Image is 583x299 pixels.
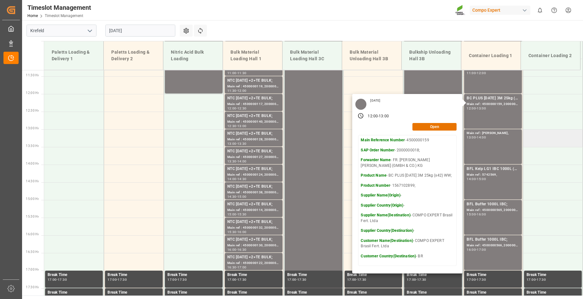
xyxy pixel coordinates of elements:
input: DD.MM.YYYY [105,25,175,37]
div: Main ref : 4500000565, 2000000305; [467,208,519,213]
div: Break Time [407,290,459,296]
div: 17:00 [167,278,177,281]
div: Break Time [467,272,519,278]
div: Break Time [527,290,579,296]
div: NTC [DATE] +2+TE BULK; [227,166,280,172]
div: - [236,178,237,180]
div: NTC [DATE] +2+TE BULK; [227,184,280,190]
div: NTC [DATE] +2+TE BULK; [227,113,280,119]
span: 17:30 Hr [26,285,39,289]
p: - 2000000018; [361,148,454,153]
strong: Supplier Name(Destination) [361,213,410,217]
strong: Forwarder Name [361,158,391,162]
div: Nitric Acid Bulk Loading [168,46,218,65]
div: Paletts Loading & Delivery 1 [49,46,98,65]
div: Main ref : 4500000130, 2000000058; [227,243,280,248]
div: NTC [DATE] +2+TE BULK; [227,148,280,155]
div: - [236,72,237,74]
div: Main ref : 4500000140, 2000000058; [227,119,280,125]
div: 17:00 [287,278,296,281]
div: Timeslot Management [27,3,91,12]
div: 13:00 [477,107,486,110]
span: 14:30 Hr [26,179,39,183]
div: 16:30 [227,266,236,269]
div: Break Time [347,290,400,296]
p: - 1567102899; [361,183,454,189]
strong: Supplier Country(Destination) [361,228,413,233]
span: 15:00 Hr [26,197,39,201]
div: 17:30 [58,278,67,281]
div: Main ref : 4500000117, 2000000058; [227,102,280,107]
div: - [57,278,58,281]
div: 15:00 [227,213,236,216]
div: 17:00 [108,278,117,281]
div: Paletts Loading & Delivery 2 [109,46,158,65]
div: - [236,231,237,233]
p: - BR [361,254,454,259]
p: - [361,203,454,208]
div: - [236,278,237,281]
div: 12:00 [237,89,247,92]
div: NTC [DATE] +2+TE BULK; [227,201,280,208]
strong: Customer Name(Destination) [361,238,413,243]
div: Main ref : 4500000128, 2000000058; [227,137,280,142]
div: 11:00 [227,72,236,74]
div: - [236,213,237,216]
div: Main ref : 4500000132, 2000000058; [227,225,280,231]
span: 17:00 Hr [26,268,39,271]
div: - [236,125,237,127]
div: - [236,142,237,145]
div: 13:00 [237,125,247,127]
div: - [236,107,237,110]
div: Bulk Material Loading Hall 1 [228,46,277,65]
div: - [236,266,237,269]
div: Break Time [287,290,340,296]
div: - [236,195,237,198]
div: - [476,278,477,281]
div: Bulk Material Unloading Hall 3B [347,46,396,65]
p: - COMPO EXPERT Brasil Fert. Ltda [361,213,454,224]
span: 13:00 Hr [26,126,39,130]
div: Break Time [108,290,160,296]
div: NTC [DATE] +2+TE BULK; [227,237,280,243]
div: 13:30 [237,142,247,145]
div: 11:00 [467,72,476,74]
div: 15:30 [227,231,236,233]
div: 13:00 [379,114,389,119]
div: [DATE] [368,98,382,103]
span: 11:30 Hr [26,73,39,77]
button: Compo Expert [470,4,533,16]
div: - [296,278,297,281]
div: 11:30 [227,89,236,92]
div: 16:30 [237,248,247,251]
div: - [476,107,477,110]
div: 15:00 [237,195,247,198]
div: NTC [DATE] +2+TE BULK; [227,254,280,261]
div: 17:00 [347,278,356,281]
div: Main ref : [PERSON_NAME], [467,131,519,136]
div: 14:30 [237,178,247,180]
div: 11:30 [237,72,247,74]
p: - BC PLUS [DATE] 3M 25kg (x42) WW; [361,173,454,179]
div: 15:00 [477,178,486,180]
div: 17:30 [237,278,247,281]
div: - [236,248,237,251]
div: Main ref : 4500000124, 2000000058; [227,172,280,178]
img: Screenshot%202023-09-29%20at%2010.02.21.png_1712312052.png [455,5,465,16]
div: NTC [DATE] +2+TE BULK; [227,95,280,102]
div: Container Loading 1 [466,50,516,62]
div: BC PLUS [DATE] 3M 25kg (x42) WW; [467,95,519,102]
span: 13:30 Hr [26,144,39,148]
div: Main ref : 5742569, [467,172,519,178]
div: - [378,114,379,119]
div: 12:00 [368,114,378,119]
div: BFL Kelp LG1 IBC 1000L (KRE); [467,166,519,172]
p: - [361,193,454,198]
span: 16:00 Hr [26,232,39,236]
div: - [536,278,537,281]
div: 17:00 [467,278,476,281]
div: 17:00 [48,278,57,281]
div: Break Time [227,272,280,278]
div: Main ref : 4500000159, 2000000018; [467,102,519,107]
